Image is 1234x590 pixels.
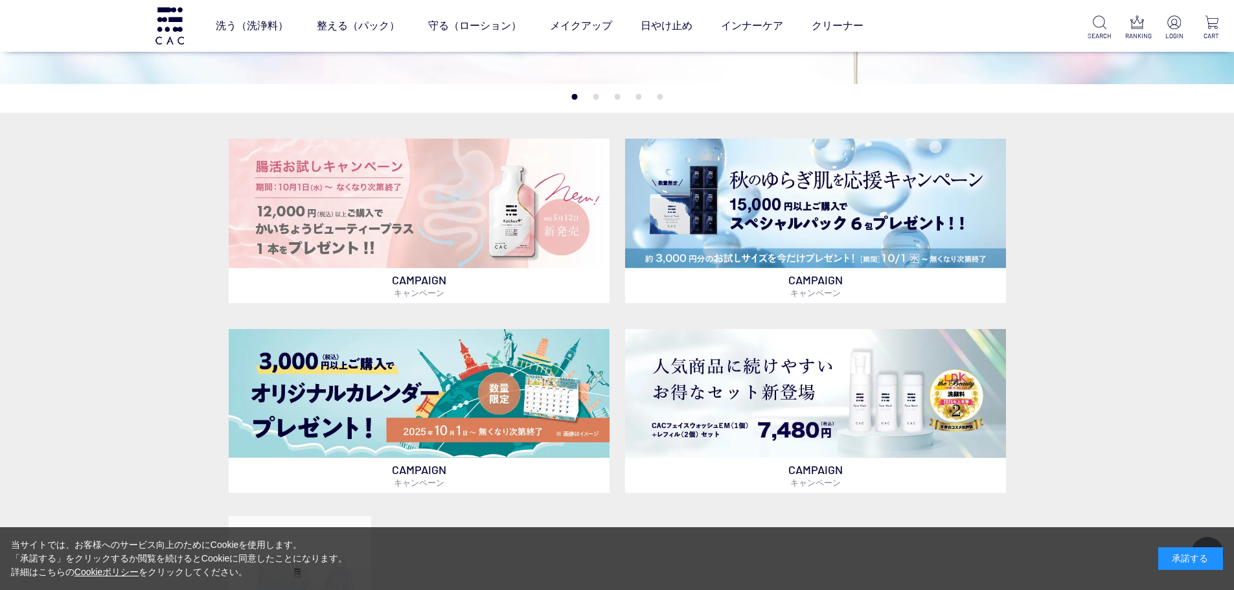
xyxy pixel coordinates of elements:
img: カレンダープレゼント [229,329,610,458]
span: キャンペーン [790,288,841,298]
a: SEARCH [1088,16,1112,41]
a: 守る（ローション） [428,8,521,44]
img: logo [154,7,186,44]
div: 承諾する [1158,547,1223,570]
p: CAMPAIGN [625,268,1006,303]
a: メイクアップ [550,8,612,44]
img: スペシャルパックお試しプレゼント [625,139,1006,267]
p: RANKING [1125,31,1149,41]
span: キャンペーン [394,477,444,488]
a: 日やけ止め [641,8,692,44]
button: 3 of 5 [614,94,620,100]
div: 当サイトでは、お客様へのサービス向上のためにCookieを使用します。 「承諾する」をクリックするか閲覧を続けるとCookieに同意したことになります。 詳細はこちらの をクリックしてください。 [11,538,348,579]
a: CART [1200,16,1224,41]
button: 5 of 5 [657,94,663,100]
p: CAMPAIGN [229,458,610,493]
button: 1 of 5 [571,94,577,100]
a: カレンダープレゼント カレンダープレゼント CAMPAIGNキャンペーン [229,329,610,493]
a: スペシャルパックお試しプレゼント スペシャルパックお試しプレゼント CAMPAIGNキャンペーン [625,139,1006,302]
p: CART [1200,31,1224,41]
img: フェイスウォッシュ＋レフィル2個セット [625,329,1006,458]
span: キャンペーン [394,288,444,298]
p: LOGIN [1162,31,1186,41]
img: 腸活お試しキャンペーン [229,139,610,267]
a: フェイスウォッシュ＋レフィル2個セット フェイスウォッシュ＋レフィル2個セット CAMPAIGNキャンペーン [625,329,1006,493]
button: 2 of 5 [593,94,599,100]
a: インナーケア [721,8,783,44]
button: 4 of 5 [635,94,641,100]
span: キャンペーン [790,477,841,488]
a: クリーナー [812,8,863,44]
p: CAMPAIGN [229,268,610,303]
a: 腸活お試しキャンペーン 腸活お試しキャンペーン CAMPAIGNキャンペーン [229,139,610,302]
p: SEARCH [1088,31,1112,41]
a: 洗う（洗浄料） [216,8,288,44]
a: LOGIN [1162,16,1186,41]
a: 整える（パック） [317,8,400,44]
p: CAMPAIGN [625,458,1006,493]
a: RANKING [1125,16,1149,41]
a: Cookieポリシー [74,567,139,577]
